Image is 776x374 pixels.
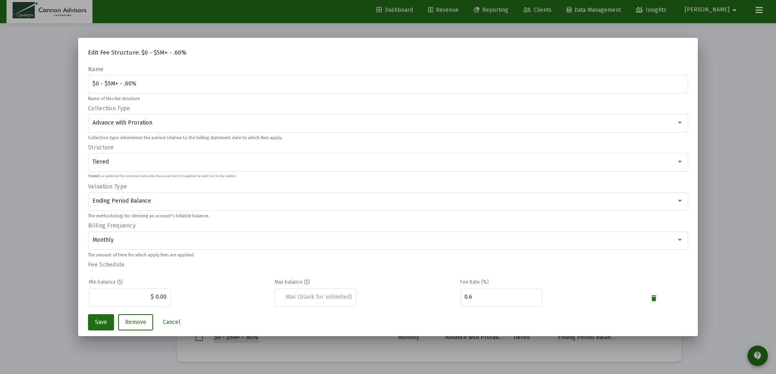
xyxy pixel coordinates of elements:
[275,278,459,286] th: Max balance ($)
[92,158,109,165] span: Tiered
[95,319,107,326] span: Save
[88,222,136,229] label: Billing Frequency
[88,261,125,268] label: Fee Schedule
[88,66,103,73] label: Name
[125,319,146,326] span: Remove
[464,294,538,300] input: Rate (percentage)
[88,314,114,330] button: Save
[163,319,180,326] span: Cancel
[92,236,114,243] span: Monthly
[88,144,114,151] label: Structure
[88,214,209,219] mat-hint: The methodology for deriving an account's billable balance.
[88,175,236,178] p: is a laddered fee structure whereby the asset level is applied to each tier in the ladder.
[88,96,140,101] mat-hint: Name of this fee structure
[460,278,645,286] th: Fee Rate (%)
[118,314,153,330] button: Remove
[92,81,684,87] input: e.g., Standard Fee
[88,253,194,258] mat-hint: The amount of time for which apply fees are applied.
[88,105,130,112] label: Collection Type
[88,183,127,190] label: Valuation Type
[92,197,151,204] span: Ending Period Balance
[88,48,688,57] h4: Edit Fee Structure: $0 - $5M+ - .60%
[279,294,352,300] input: Max (blank for unlimited)
[156,314,187,330] button: Cancel
[88,136,282,140] mat-hint: Collection type determines the period relative to the billing statement date to which fees apply.
[93,294,167,300] input: Min (required)
[88,174,99,178] b: Tiered
[89,278,274,286] th: Min balance ($)
[92,119,152,126] span: Advance with Proration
